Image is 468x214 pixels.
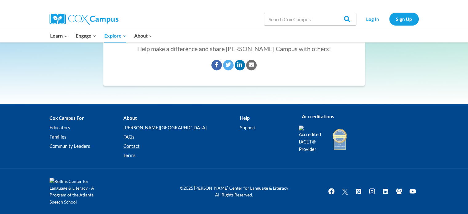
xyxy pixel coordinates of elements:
nav: Secondary Navigation [359,13,419,25]
a: Facebook Group [393,185,405,197]
a: [PERSON_NAME][GEOGRAPHIC_DATA] [123,123,240,132]
a: Community Leaders [50,141,123,150]
a: Instagram [366,185,378,197]
a: Support [240,123,289,132]
div: Help make a difference and share [PERSON_NAME] Campus with others! [122,44,346,54]
a: Pinterest [352,185,365,197]
img: Twitter X icon white [341,188,349,195]
strong: Accreditations [302,113,334,119]
nav: Primary Navigation [46,29,157,42]
a: Sign Up [389,13,419,25]
button: Child menu of About [130,29,157,42]
a: Log In [359,13,386,25]
input: Search Cox Campus [264,13,356,25]
img: Cox Campus [50,14,118,25]
a: Facebook [325,185,338,197]
a: YouTube [406,185,419,197]
a: Families [50,132,123,141]
a: Linkedin [379,185,392,197]
button: Child menu of Explore [100,29,130,42]
button: Child menu of Learn [46,29,72,42]
a: Educators [50,123,123,132]
img: IDA Accredited [332,128,347,151]
a: Twitter [339,185,351,197]
a: Contact [123,141,240,150]
a: Terms [123,150,240,159]
a: FAQs [123,132,240,141]
img: Rollins Center for Language & Literacy - A Program of the Atlanta Speech School [50,178,105,205]
p: ©2025 [PERSON_NAME] Center for Language & Literacy All Rights Reserved. [176,184,293,198]
button: Child menu of Engage [72,29,100,42]
img: Accredited IACET® Provider [299,125,325,152]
